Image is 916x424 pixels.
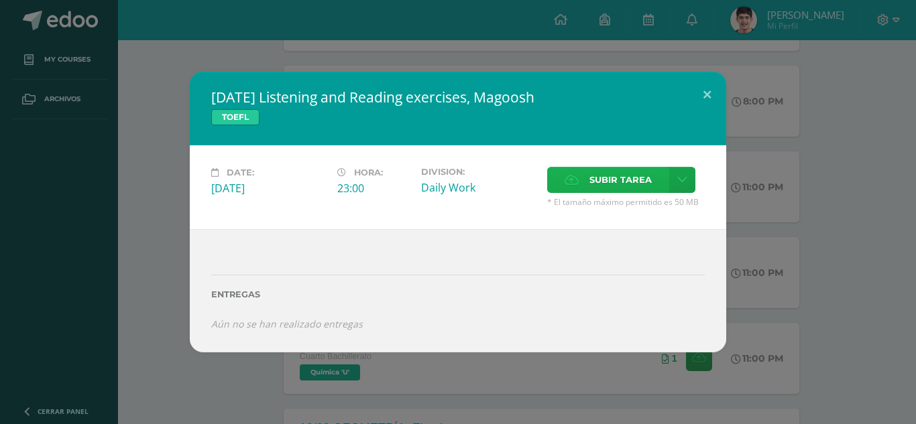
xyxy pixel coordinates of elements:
label: Division: [421,167,536,177]
span: Date: [227,167,254,178]
span: * El tamaño máximo permitido es 50 MB [547,196,705,208]
h2: [DATE] Listening and Reading exercises, Magoosh [211,88,705,107]
span: Subir tarea [589,167,652,192]
span: Hora: [354,167,383,178]
button: Close (Esc) [688,72,726,117]
span: TOEFL [211,109,260,125]
div: [DATE] [211,181,327,196]
div: Daily Work [421,180,536,195]
label: Entregas [211,289,705,299]
div: 23:00 [337,181,410,196]
i: Aún no se han realizado entregas [211,317,363,330]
